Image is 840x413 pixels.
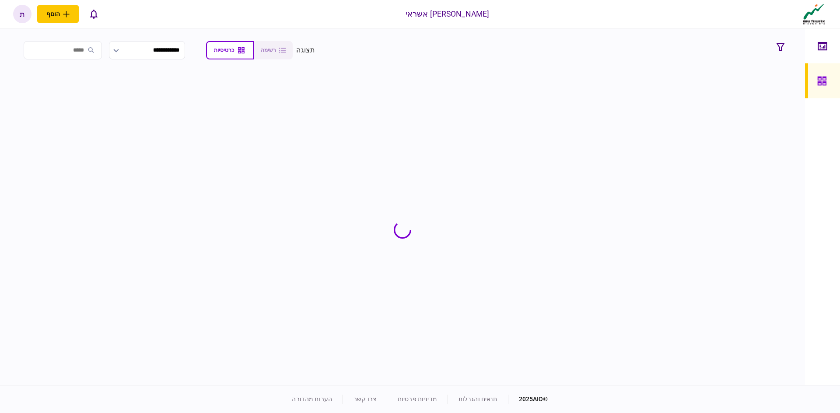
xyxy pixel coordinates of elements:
div: © 2025 AIO [508,395,548,404]
img: client company logo [801,3,827,25]
button: ת [13,5,31,23]
a: תנאים והגבלות [458,396,497,403]
button: רשימה [254,41,293,59]
span: רשימה [261,47,276,53]
span: כרטיסיות [214,47,234,53]
a: מדיניות פרטיות [398,396,437,403]
button: כרטיסיות [206,41,254,59]
button: פתח רשימת התראות [84,5,103,23]
div: [PERSON_NAME] אשראי [406,8,490,20]
a: הערות מהדורה [292,396,332,403]
div: תצוגה [296,45,315,56]
button: פתח תפריט להוספת לקוח [37,5,79,23]
a: צרו קשר [353,396,376,403]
